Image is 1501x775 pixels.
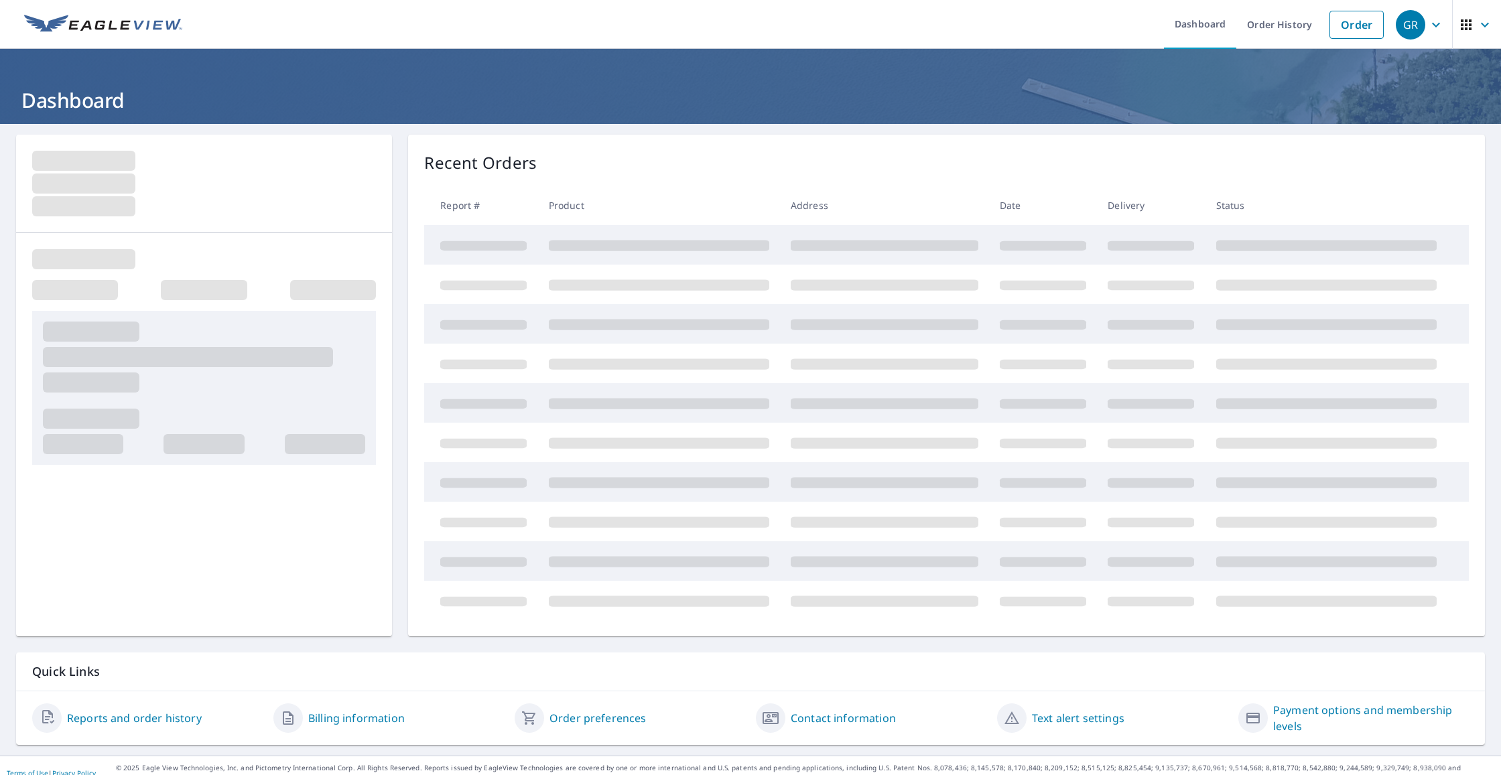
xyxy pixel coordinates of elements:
[1205,186,1447,225] th: Status
[32,663,1469,680] p: Quick Links
[1097,186,1205,225] th: Delivery
[1032,710,1124,726] a: Text alert settings
[16,86,1485,114] h1: Dashboard
[549,710,647,726] a: Order preferences
[24,15,182,35] img: EV Logo
[308,710,405,726] a: Billing information
[424,151,537,175] p: Recent Orders
[780,186,989,225] th: Address
[989,186,1097,225] th: Date
[1329,11,1384,39] a: Order
[67,710,202,726] a: Reports and order history
[1396,10,1425,40] div: GR
[1273,702,1469,734] a: Payment options and membership levels
[791,710,896,726] a: Contact information
[538,186,780,225] th: Product
[424,186,537,225] th: Report #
